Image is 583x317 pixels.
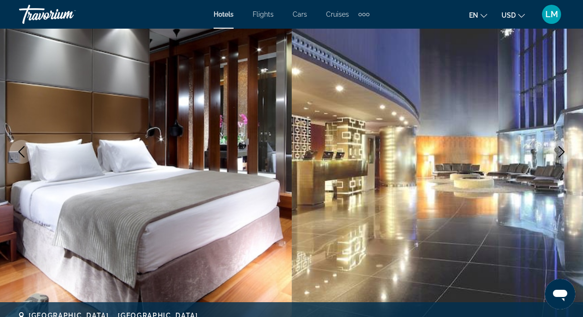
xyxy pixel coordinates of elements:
[539,4,564,24] button: User Menu
[326,11,349,18] a: Cruises
[501,11,516,19] span: USD
[545,10,558,19] span: LM
[501,8,525,22] button: Change currency
[550,140,573,164] button: Next image
[293,11,307,18] a: Cars
[253,11,274,18] a: Flights
[10,140,33,164] button: Previous image
[19,2,114,27] a: Travorium
[469,8,487,22] button: Change language
[469,11,478,19] span: en
[214,11,234,18] a: Hotels
[358,7,369,22] button: Extra navigation items
[545,279,575,309] iframe: Button to launch messaging window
